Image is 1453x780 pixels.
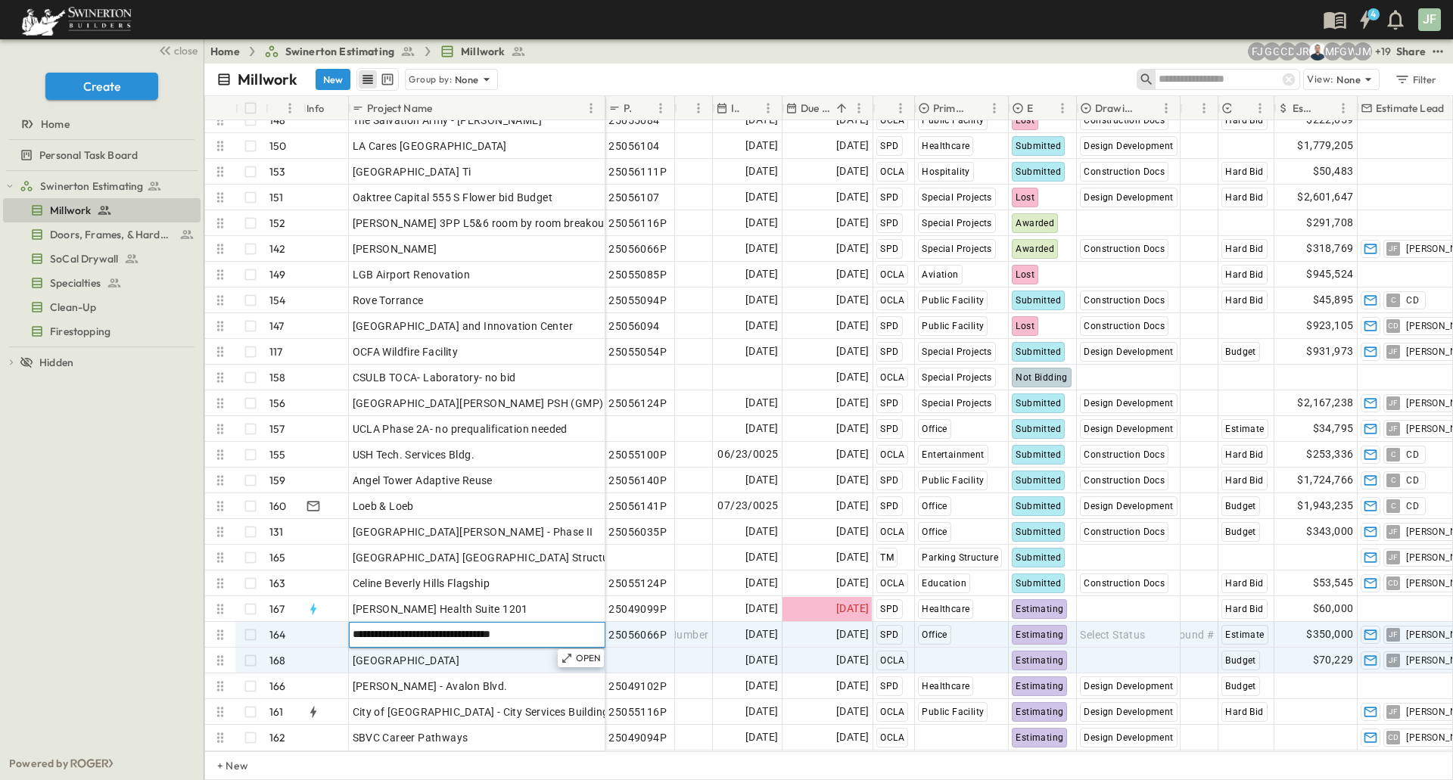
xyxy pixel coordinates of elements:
[1084,501,1173,511] span: Design Development
[353,113,543,128] span: The Salvation Army - [PERSON_NAME]
[1306,343,1353,360] span: $931,973
[1278,42,1296,61] div: Christopher Detar (christopher.detar@swinerton.com)
[836,111,869,129] span: [DATE]
[1297,137,1353,154] span: $1,779,205
[836,291,869,309] span: [DATE]
[174,43,198,58] span: close
[367,101,432,116] p: Project Name
[880,218,898,228] span: SPD
[922,166,969,177] span: Hospitality
[1306,446,1353,463] span: $253,336
[1389,351,1399,352] span: JF
[1429,42,1447,61] button: test
[269,216,286,231] p: 152
[269,370,286,385] p: 158
[1339,42,1357,61] div: GEORGIA WESLEY (georgia.wesley@swinerton.com)
[1084,295,1165,306] span: Construction Docs
[1371,8,1376,20] h6: 4
[1095,101,1137,116] p: Drawing Status
[1016,424,1061,434] span: Submitted
[836,214,869,232] span: [DATE]
[269,447,286,462] p: 155
[353,524,593,539] span: [GEOGRAPHIC_DATA][PERSON_NAME] - Phase II
[922,141,969,151] span: Healthcare
[50,227,173,242] span: Doors, Frames, & Hardware
[1306,317,1353,334] span: $923,105
[50,275,101,291] span: Specialties
[269,293,286,308] p: 154
[3,174,201,198] div: Swinerton Estimatingtest
[1140,100,1157,117] button: Sort
[880,321,898,331] span: SPD
[18,4,135,36] img: 6c363589ada0b36f064d841b69d3a419a338230e66bb0a533688fa5cc3e9e735.png
[3,222,201,247] div: Doors, Frames, & Hardwaretest
[608,138,659,154] span: 25056104
[353,190,553,205] span: Oaktree Capital 555 S Flower bid Budget
[933,101,966,116] p: Primary Market
[1084,115,1165,126] span: Construction Docs
[608,473,667,488] span: 25056140P
[3,248,198,269] a: SoCal Drywall
[39,355,73,370] span: Hidden
[3,297,198,318] a: Clean-Up
[1297,471,1353,489] span: $1,724,766
[152,39,201,61] button: close
[836,394,869,412] span: [DATE]
[745,111,778,129] span: [DATE]
[1225,501,1255,511] span: Budget
[461,44,505,59] span: Millwork
[210,44,240,59] a: Home
[1313,420,1354,437] span: $34,795
[1084,321,1165,331] span: Construction Docs
[1308,42,1327,61] img: Brandon Norcutt (brandon.norcutt@swinerton.com)
[1406,294,1419,306] span: CD
[1084,166,1165,177] span: Construction Docs
[1389,248,1399,249] span: JF
[353,216,652,231] span: [PERSON_NAME] 3PP L5&6 room by room breakout required
[353,421,568,437] span: UCLA Phase 2A- no prequalification needed
[1016,192,1035,203] span: Lost
[1187,100,1203,117] button: Sort
[1418,8,1441,31] div: JF
[269,138,287,154] p: 150
[608,499,667,514] span: 25056141P
[1225,244,1263,254] span: Hard Bid
[269,241,286,256] p: 142
[745,266,778,283] span: [DATE]
[1084,527,1165,537] span: Construction Docs
[41,117,70,132] span: Home
[608,164,667,179] span: 25056111P
[635,100,652,117] button: Sort
[1225,115,1263,126] span: Hard Bid
[833,100,850,117] button: Sort
[3,295,201,319] div: Clean-Uptest
[1396,44,1426,59] div: Share
[1391,454,1396,455] span: C
[608,344,667,359] span: 25055054P
[880,244,898,254] span: SPD
[1084,141,1173,151] span: Design Development
[1027,101,1034,116] p: Estimate Status
[353,241,437,256] span: [PERSON_NAME]
[836,240,869,257] span: [DATE]
[269,344,283,359] p: 117
[1251,99,1269,117] button: Menu
[880,115,904,126] span: OCLA
[681,100,698,117] button: Sort
[922,115,984,126] span: Public Facility
[45,73,158,100] button: Create
[1225,527,1255,537] span: Budget
[922,501,947,511] span: Office
[269,190,284,205] p: 151
[3,321,198,342] a: Firestopping
[210,44,535,59] nav: breadcrumbs
[1016,166,1061,177] span: Submitted
[1306,111,1353,129] span: $222,059
[880,475,898,486] span: SPD
[1297,188,1353,206] span: $2,601,647
[1313,163,1354,180] span: $50,483
[582,99,600,117] button: Menu
[1016,321,1035,331] span: Lost
[272,100,288,117] button: Sort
